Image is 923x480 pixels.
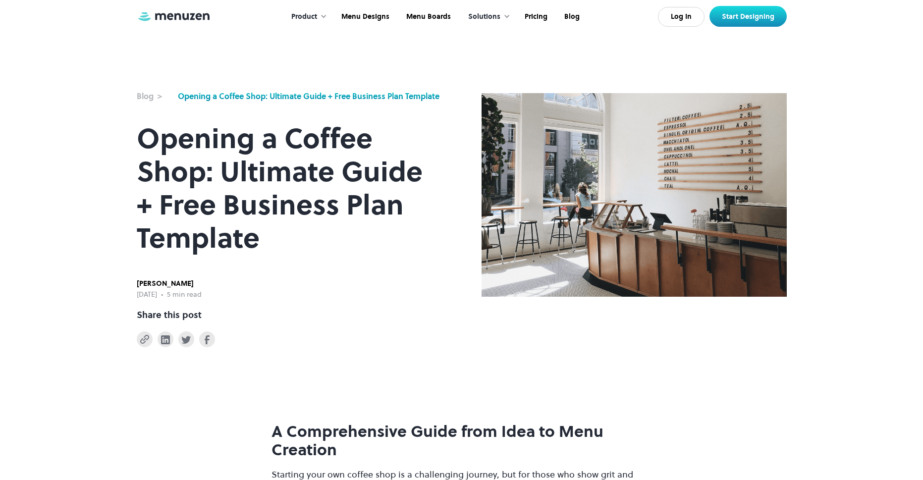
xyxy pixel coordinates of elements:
div: Product [291,11,317,22]
a: Start Designing [709,6,787,27]
div: Solutions [468,11,500,22]
strong: A Comprehensive Guide from Idea to Menu Creation [271,421,603,461]
a: Blog > [137,90,173,102]
h1: Opening a Coffee Shop: Ultimate Guide + Free Business Plan Template [137,122,442,255]
a: Blog [555,1,587,32]
div: Product [281,1,332,32]
a: Pricing [515,1,555,32]
div: • [161,289,163,300]
a: Menu Boards [397,1,458,32]
div: Share this post [137,308,202,321]
a: Menu Designs [332,1,397,32]
a: Opening a Coffee Shop: Ultimate Guide + Free Business Plan Template [178,90,439,102]
div: 5 min read [167,289,202,300]
div: [DATE] [137,289,157,300]
div: [PERSON_NAME] [137,278,202,289]
div: Solutions [458,1,515,32]
a: Log In [658,7,705,27]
